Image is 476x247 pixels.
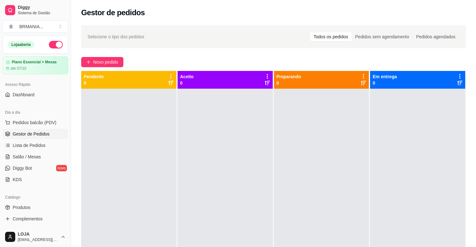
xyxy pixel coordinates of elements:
p: Preparando [277,73,301,80]
article: até 07/10 [10,66,26,71]
a: Diggy Botnovo [3,163,68,173]
span: Complementos [13,216,42,222]
button: LOJA[EMAIL_ADDRESS][DOMAIN_NAME] [3,229,68,244]
button: Pedidos balcão (PDV) [3,117,68,128]
span: Gestor de Pedidos [13,131,49,137]
span: [EMAIL_ADDRESS][DOMAIN_NAME] [18,237,58,242]
p: Aceito [180,73,194,80]
span: Sistema de Gestão [18,10,66,16]
a: Plano Essencial + Mesasaté 07/10 [3,56,68,74]
a: Produtos [3,202,68,212]
div: Catálogo [3,192,68,202]
span: Salão / Mesas [13,154,41,160]
button: Novo pedido [81,57,123,67]
div: Pedidos sem agendamento [352,32,413,41]
span: Novo pedido [93,59,118,66]
span: LOJA [18,231,58,237]
div: Acesso Rápido [3,79,68,90]
a: Complementos [3,214,68,224]
div: Loja aberta [8,41,34,48]
article: Plano Essencial + Mesas [12,60,57,65]
div: Pedidos agendados [413,32,459,41]
span: KDS [13,176,22,183]
span: Pedidos balcão (PDV) [13,119,56,126]
button: Select a team [3,20,68,33]
a: Lista de Pedidos [3,140,68,150]
p: Em entrega [373,73,397,80]
span: Diggy Bot [13,165,32,171]
button: Alterar Status [49,41,63,48]
p: 0 [277,80,301,86]
div: Todos os pedidos [310,32,352,41]
p: 0 [180,80,194,86]
span: Diggy [18,5,66,10]
a: Dashboard [3,90,68,100]
span: Produtos [13,204,30,211]
span: Selecione o tipo dos pedidos [88,33,144,40]
a: Gestor de Pedidos [3,129,68,139]
p: Pendente [84,73,104,80]
a: Salão / Mesas [3,152,68,162]
span: plus [86,60,91,64]
p: 0 [84,80,104,86]
span: Lista de Pedidos [13,142,46,149]
span: Dashboard [13,92,35,98]
div: Dia a dia [3,107,68,117]
div: BRMANIA ... [19,23,43,30]
h2: Gestor de pedidos [81,8,145,18]
span: B [8,23,14,30]
p: 0 [373,80,397,86]
a: KDS [3,174,68,185]
a: DiggySistema de Gestão [3,3,68,18]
